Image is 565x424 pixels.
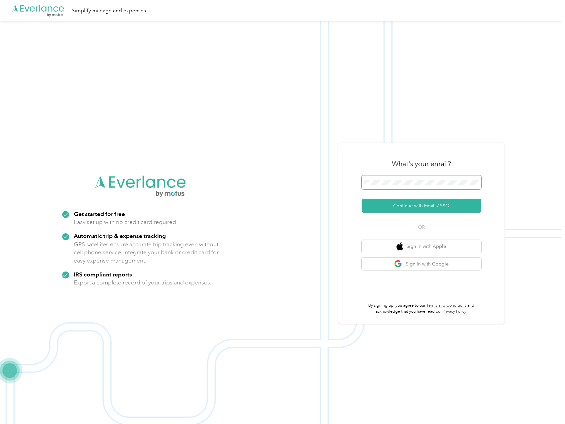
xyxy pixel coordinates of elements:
a: Privacy Policy [443,309,466,314]
strong: IRS compliant reports [74,271,132,278]
p: By signing up, you agree to our and acknowledge that you have read our . [362,303,481,314]
span: OR [410,224,433,231]
strong: Get started for free [74,210,125,217]
img: apple logo [396,242,403,251]
a: Terms and Conditions [426,303,466,308]
p: Easy set up with no credit card required [74,218,176,226]
button: google logoSign in with Google [362,258,481,270]
button: Continue with Email / SSO [362,199,481,213]
div: Simplify mileage and expenses [72,7,146,15]
h3: What's your email? [392,159,451,168]
p: Export a complete record of your trips and expenses. [74,278,211,287]
img: google logo [394,260,402,268]
strong: Automatic trip & expense tracking [74,232,166,239]
p: GPS satellites ensure accurate trip tracking even without cell phone service. Integrate your bank... [74,240,219,265]
button: apple logoSign in with Apple [362,240,481,253]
